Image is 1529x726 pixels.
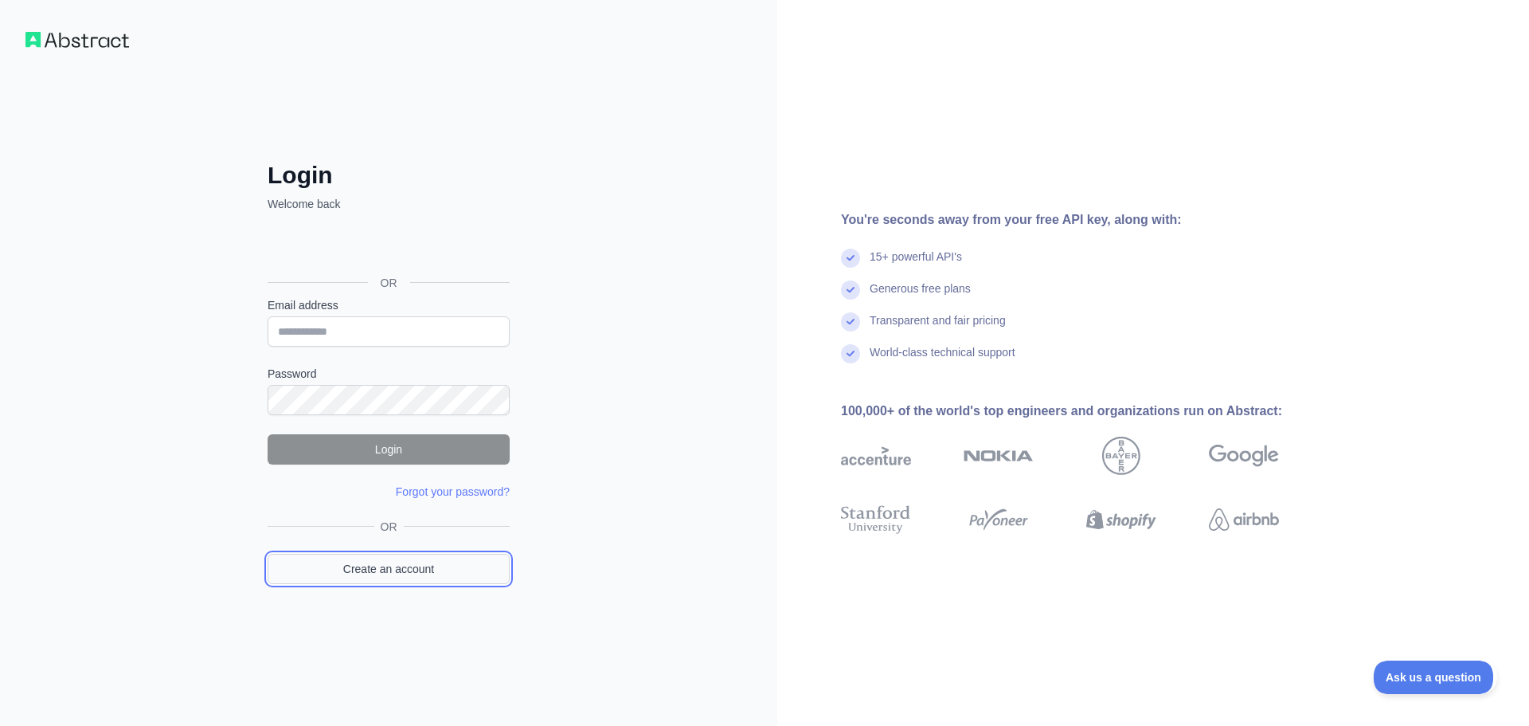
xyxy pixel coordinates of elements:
[964,502,1034,537] img: payoneer
[268,297,510,313] label: Email address
[268,366,510,382] label: Password
[374,519,404,535] span: OR
[841,210,1330,230] div: You're seconds away from your free API key, along with:
[396,485,510,498] a: Forgot your password?
[1209,502,1279,537] img: airbnb
[841,437,911,475] img: accenture
[1374,661,1497,694] iframe: Toggle Customer Support
[268,161,510,190] h2: Login
[25,32,129,48] img: Workflow
[841,502,911,537] img: stanford university
[964,437,1034,475] img: nokia
[841,344,860,363] img: check mark
[368,275,410,291] span: OR
[870,312,1006,344] div: Transparent and fair pricing
[268,554,510,584] a: Create an account
[268,196,510,212] p: Welcome back
[841,249,860,268] img: check mark
[260,230,514,265] iframe: زر تسجيل الدخول باستخدام حساب Google
[1209,437,1279,475] img: google
[870,281,971,312] div: Generous free plans
[870,249,962,281] div: 15+ powerful API's
[841,312,860,332] img: check mark
[841,402,1330,421] div: 100,000+ of the world's top engineers and organizations run on Abstract:
[1102,437,1140,475] img: bayer
[1086,502,1156,537] img: shopify
[870,344,1015,376] div: World-class technical support
[841,281,860,300] img: check mark
[268,434,510,465] button: Login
